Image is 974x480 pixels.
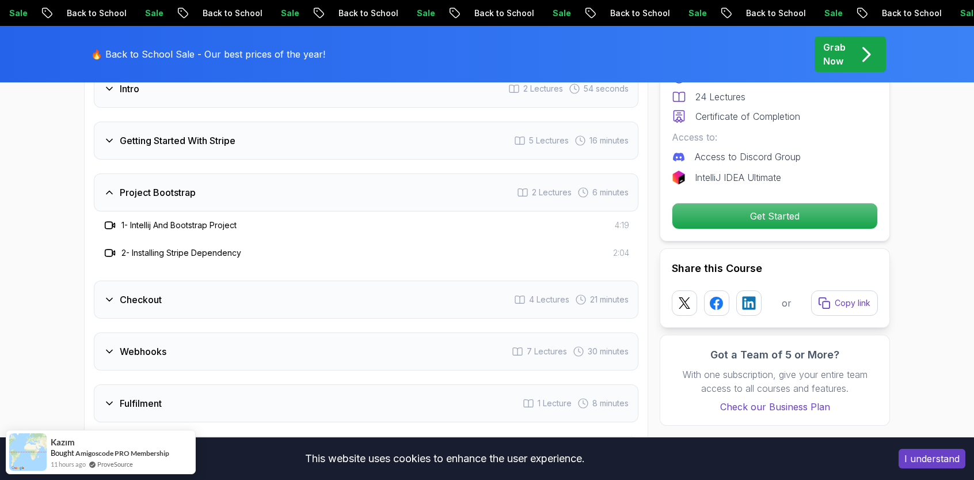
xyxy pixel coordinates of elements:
h2: Share this Course [672,260,878,277]
a: Amigoscode PRO Membership [75,449,169,458]
p: Back to School [54,7,132,19]
span: 21 minutes [590,294,629,305]
span: Kazım [51,437,75,447]
p: Back to School [190,7,268,19]
button: Get Started [672,203,878,229]
p: Sale [812,7,849,19]
h3: Checkout [120,293,162,307]
span: Bought [51,448,74,458]
span: 11 hours ago [51,459,86,469]
p: Get Started [672,203,877,229]
button: Outro3 Lectures 2 minutes [94,436,638,474]
span: 30 minutes [588,346,629,357]
span: 1 Lecture [538,398,572,409]
p: Sale [268,7,305,19]
h3: Webhooks [120,345,166,358]
p: With one subscription, give your entire team access to all courses and features. [672,368,878,395]
p: Access to Discord Group [695,150,801,164]
h3: 1 - Intellij And Bootstrap Project [121,220,237,231]
p: Back to School [869,7,948,19]
p: or [782,296,792,310]
p: Back to School [462,7,540,19]
div: This website uses cookies to enhance the user experience. [9,446,881,471]
span: 2 Lectures [523,83,563,95]
p: Back to School [326,7,404,19]
p: Grab Now [823,40,846,68]
h3: Fulfilment [120,396,162,410]
span: 4 Lectures [529,294,569,305]
h3: Project Bootstrap [120,186,196,199]
span: 7 Lectures [527,346,567,357]
button: Getting Started With Stripe5 Lectures 16 minutes [94,122,638,160]
p: Back to School [598,7,676,19]
img: jetbrains logo [672,171,686,184]
button: Accept cookies [899,449,965,468]
p: Access to: [672,130,878,144]
h3: Got a Team of 5 or More? [672,347,878,363]
button: Project Bootstrap2 Lectures 6 minutes [94,173,638,211]
span: 5 Lectures [529,135,569,146]
span: 8 minutes [592,398,629,409]
span: 54 seconds [584,83,629,95]
p: Certificate of Completion [695,109,800,123]
p: IntelliJ IDEA Ultimate [695,171,781,184]
p: Sale [540,7,577,19]
p: Sale [676,7,713,19]
p: Sale [132,7,169,19]
span: 2:04 [613,247,629,259]
a: ProveSource [97,459,133,469]
span: 2 Lectures [532,187,572,198]
img: provesource social proof notification image [9,433,47,471]
h3: Getting Started With Stripe [120,134,235,148]
button: Fulfilment1 Lecture 8 minutes [94,384,638,422]
span: 4:19 [615,220,629,231]
h3: 2 - Installing Stripe Dependency [121,247,241,259]
h3: Intro [120,82,139,96]
p: Copy link [835,297,870,309]
p: 🔥 Back to School Sale - Our best prices of the year! [91,47,325,61]
p: Sale [404,7,441,19]
p: Back to School [733,7,812,19]
span: 6 minutes [592,187,629,198]
button: Copy link [811,290,878,316]
button: Checkout4 Lectures 21 minutes [94,281,638,319]
span: 16 minutes [589,135,629,146]
p: 24 Lectures [695,90,745,104]
button: Intro2 Lectures 54 seconds [94,70,638,108]
a: Check our Business Plan [672,400,878,414]
button: Webhooks7 Lectures 30 minutes [94,332,638,371]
